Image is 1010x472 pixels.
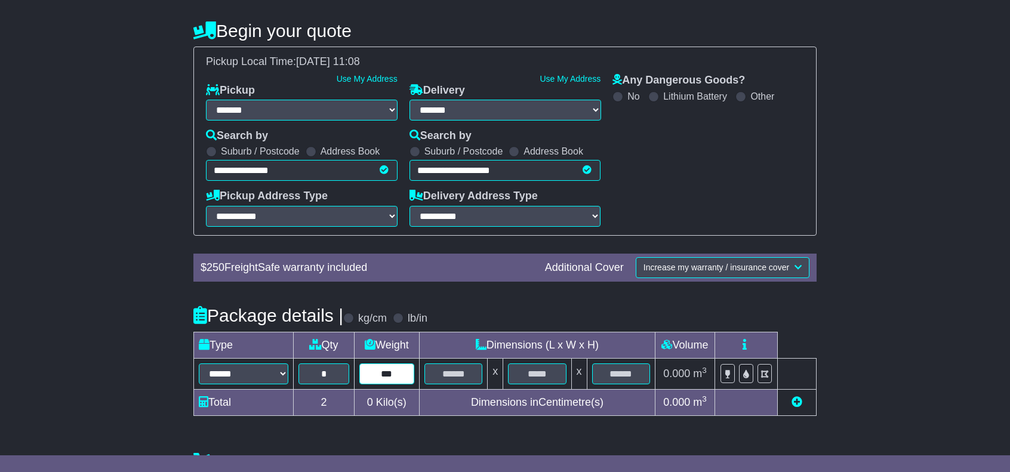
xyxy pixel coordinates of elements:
label: Address Book [321,146,380,157]
span: 0.000 [663,368,690,380]
label: Delivery Address Type [409,190,538,203]
td: Dimensions in Centimetre(s) [419,389,655,415]
label: kg/cm [358,312,387,325]
label: Delivery [409,84,465,97]
a: Use My Address [337,74,398,84]
label: Address Book [524,146,583,157]
label: Other [750,91,774,102]
label: Suburb / Postcode [424,146,503,157]
h4: Package details | [193,306,343,325]
label: Suburb / Postcode [221,146,300,157]
td: Dimensions (L x W x H) [419,332,655,358]
span: Increase my warranty / insurance cover [643,263,789,272]
td: Volume [655,332,715,358]
label: Pickup Address Type [206,190,328,203]
td: 2 [294,389,355,415]
label: Search by [409,129,472,143]
td: Total [194,389,294,415]
span: 250 [207,261,224,273]
td: x [488,358,503,389]
h4: Begin your quote [193,21,817,41]
td: Weight [354,332,419,358]
td: Type [194,332,294,358]
label: Search by [206,129,268,143]
h4: Truck Tail Lift [193,452,817,472]
sup: 3 [702,366,707,375]
div: Additional Cover [539,261,630,274]
sup: 3 [702,394,707,403]
span: 0.000 [663,396,690,408]
label: No [627,91,639,102]
label: Pickup [206,84,255,97]
span: [DATE] 11:08 [296,55,360,67]
td: Qty [294,332,355,358]
label: Any Dangerous Goods? [612,74,745,87]
button: Increase my warranty / insurance cover [636,257,809,278]
td: x [571,358,587,389]
td: Kilo(s) [354,389,419,415]
span: m [693,396,707,408]
label: Lithium Battery [663,91,727,102]
a: Add new item [792,396,802,408]
span: m [693,368,707,380]
div: Pickup Local Time: [200,55,810,69]
label: lb/in [408,312,427,325]
div: $ FreightSafe warranty included [195,261,539,274]
span: 0 [367,396,373,408]
a: Use My Address [540,74,601,84]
